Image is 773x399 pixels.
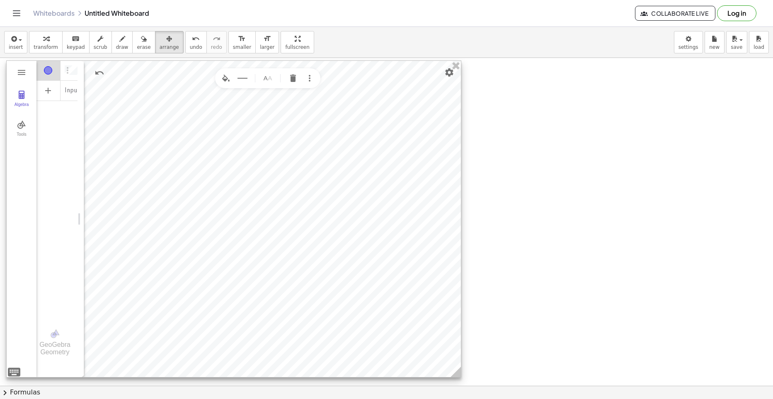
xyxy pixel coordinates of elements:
span: scrub [94,44,107,50]
span: fullscreen [285,44,309,50]
i: format_size [263,34,271,44]
button: More [302,71,317,86]
button: draw [111,31,133,53]
button: arrange [155,31,184,53]
button: undoundo [185,31,207,53]
button: Delete [286,71,300,86]
img: Main Menu [17,67,27,77]
button: Settings [442,65,457,80]
span: transform [34,44,58,50]
button: Name [260,71,275,86]
i: redo [213,34,221,44]
span: keypad [67,44,85,50]
button: settings [674,31,703,53]
img: svg+xml;base64,PHN2ZyB4bWxucz0iaHR0cDovL3d3dy53My5vcmcvMjAwMC9zdmciIHdpZHRoPSIyNCIgaGVpZ2h0PSIyNC... [7,365,22,380]
div: Input… [65,84,87,97]
span: undo [190,44,202,50]
button: format_sizelarger [255,31,279,53]
img: svg+xml;base64,PHN2ZyB4bWxucz0iaHR0cDovL3d3dy53My5vcmcvMjAwMC9zdmciIHZpZXdCb3g9IjAgMCA1MTIgNTEyIi... [50,329,60,339]
span: redo [211,44,222,50]
div: Algebra [36,60,78,317]
button: Line Style [235,71,250,86]
button: fullscreen [281,31,314,53]
span: insert [9,44,23,50]
button: keyboardkeypad [62,31,90,53]
span: erase [137,44,150,50]
span: settings [678,44,698,50]
div: Algebra [8,102,35,114]
span: Collaborate Live [642,10,708,17]
div: Tools [8,132,35,144]
div: GeoGebra Geometry [36,341,73,356]
i: undo [192,34,200,44]
i: format_size [238,34,246,44]
button: redoredo [206,31,227,53]
span: larger [260,44,274,50]
button: insert [4,31,27,53]
button: Options [63,65,73,77]
button: Add Item [38,81,58,101]
span: save [731,44,742,50]
button: load [749,31,769,53]
div: Show / Hide Object [44,66,52,75]
button: Set color [218,71,233,86]
span: new [709,44,720,50]
span: load [754,44,764,50]
span: smaller [233,44,251,50]
button: transform [29,31,63,53]
span: draw [116,44,128,50]
button: Collaborate Live [635,6,715,21]
button: save [726,31,747,53]
i: keyboard [72,34,80,44]
button: new [705,31,725,53]
button: scrub [89,31,112,53]
button: Undo [92,65,107,80]
span: arrange [160,44,179,50]
button: Toggle navigation [10,7,23,20]
a: Whiteboards [33,9,75,17]
button: Log in [717,5,756,21]
button: erase [132,31,155,53]
button: format_sizesmaller [228,31,256,53]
